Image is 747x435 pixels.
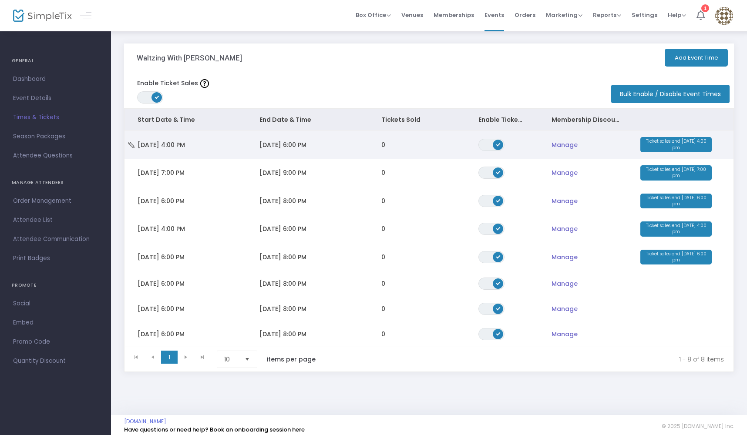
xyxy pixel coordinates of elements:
span: ON [496,254,501,259]
h4: GENERAL [12,52,99,70]
span: Social [13,298,98,309]
span: Settings [632,4,657,26]
span: [DATE] 4:00 PM [138,141,185,149]
span: Promo Code [13,336,98,348]
span: [DATE] 8:00 PM [259,279,306,288]
span: Events [485,4,504,26]
span: [DATE] 6:00 PM [259,224,306,233]
span: Attendee List [13,214,98,226]
button: Add Event Time [665,49,728,67]
span: Page 1 [161,351,178,364]
span: [DATE] 6:00 PM [259,141,306,149]
span: Reports [593,11,621,19]
span: 0 [381,141,385,149]
button: Bulk Enable / Disable Event Times [611,85,730,103]
span: ON [155,95,159,99]
th: Tickets Sold [368,109,466,130]
span: Orders [515,4,535,26]
span: Season Packages [13,131,98,142]
span: Attendee Communication [13,234,98,245]
span: Manage [552,304,578,313]
span: Print Badges [13,253,98,264]
span: Ticket sales end [DATE] 4:00 pm [640,137,712,152]
span: Manage [552,197,578,205]
span: ON [496,281,501,285]
span: Times & Tickets [13,112,98,123]
span: ON [496,170,501,174]
span: 0 [381,279,385,288]
span: Marketing [546,11,582,19]
span: ON [496,198,501,202]
div: 1 [701,4,709,12]
span: 0 [381,197,385,205]
span: 0 [381,224,385,233]
h4: PROMOTE [12,277,99,294]
span: [DATE] 8:00 PM [259,197,306,205]
span: Manage [552,168,578,177]
span: Memberships [434,4,474,26]
span: Ticket sales end [DATE] 7:00 pm [640,165,712,181]
th: Enable Ticket Sales [465,109,538,130]
span: [DATE] 8:00 PM [259,330,306,338]
span: [DATE] 9:00 PM [259,168,306,177]
span: ON [496,142,501,146]
span: Ticket sales end [DATE] 6:00 pm [640,194,712,209]
span: 0 [381,168,385,177]
span: Manage [552,279,578,288]
span: Manage [552,224,578,233]
a: [DOMAIN_NAME] [124,418,166,425]
span: [DATE] 6:00 PM [138,253,185,261]
span: Manage [552,141,578,149]
span: Embed [13,317,98,328]
th: End Date & Time [246,109,368,130]
th: Start Date & Time [124,109,246,130]
span: 0 [381,253,385,261]
span: Help [668,11,686,19]
button: Select [241,351,253,368]
span: [DATE] 6:00 PM [138,330,185,338]
h3: Waltzing With [PERSON_NAME] [137,54,242,62]
span: 10 [224,355,238,364]
span: Ticket sales end [DATE] 4:00 pm [640,221,712,237]
span: © 2025 [DOMAIN_NAME] Inc. [662,423,734,430]
span: Quantity Discount [13,355,98,367]
span: Ticket sales end [DATE] 6:00 pm [640,250,712,265]
span: Order Management [13,195,98,207]
span: Venues [401,4,423,26]
span: Manage [552,253,578,261]
span: Manage [552,330,578,338]
span: [DATE] 6:00 PM [138,304,185,313]
span: Event Details [13,93,98,104]
label: Enable Ticket Sales [137,79,209,88]
a: Have questions or need help? Book an onboarding session here [124,425,305,434]
span: [DATE] 8:00 PM [259,253,306,261]
span: Box Office [356,11,391,19]
kendo-pager-info: 1 - 8 of 8 items [334,351,724,368]
span: 0 [381,330,385,338]
label: items per page [267,355,316,364]
span: ON [496,331,501,336]
span: Attendee Questions [13,150,98,161]
span: 0 [381,304,385,313]
th: Membership Discounts [538,109,636,130]
span: [DATE] 6:00 PM [138,197,185,205]
div: Data table [124,109,734,347]
span: [DATE] 7:00 PM [138,168,185,177]
span: ON [496,306,501,311]
span: [DATE] 4:00 PM [138,224,185,233]
span: Dashboard [13,74,98,85]
h4: MANAGE ATTENDEES [12,174,99,191]
img: question-mark [200,79,209,88]
span: ON [496,226,501,231]
span: [DATE] 8:00 PM [259,304,306,313]
span: [DATE] 6:00 PM [138,279,185,288]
